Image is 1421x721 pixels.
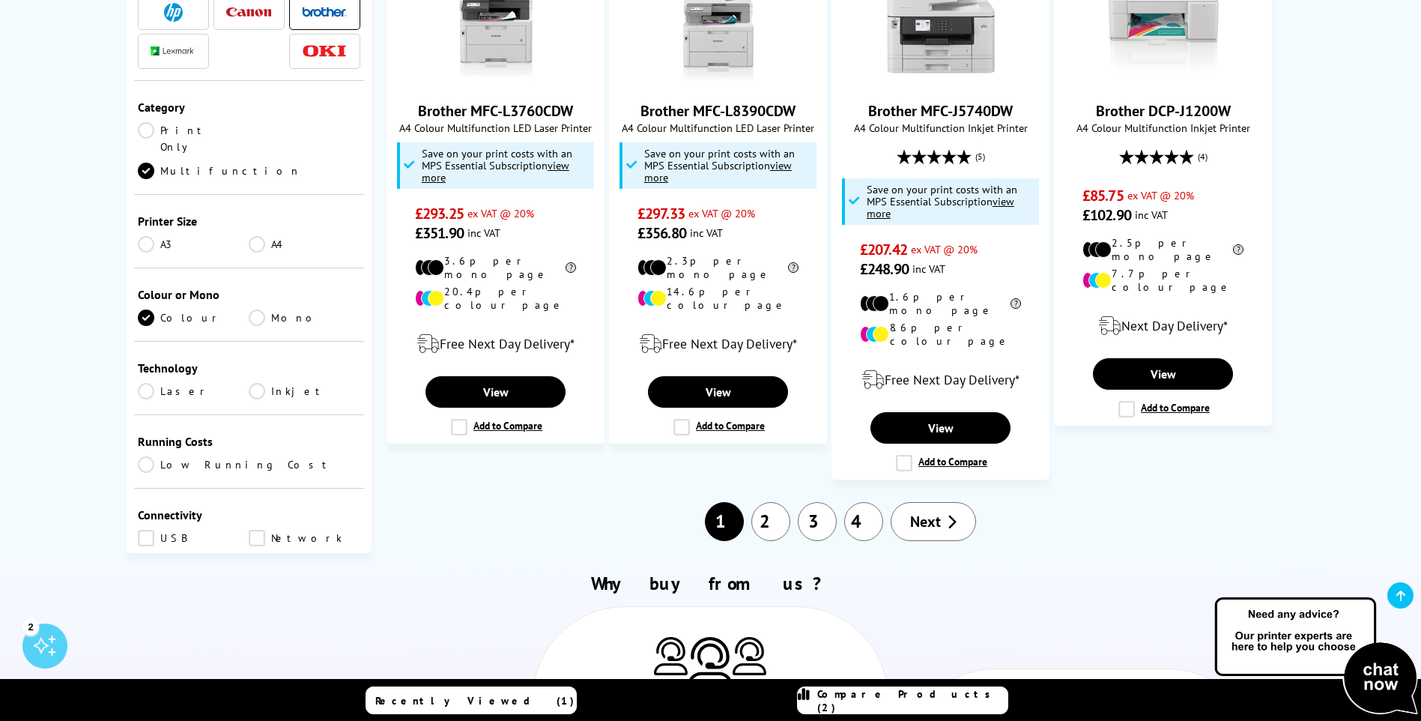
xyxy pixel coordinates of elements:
[654,637,688,675] img: Printer Experts
[164,3,183,22] img: HP
[451,419,542,435] label: Add to Compare
[422,158,569,184] u: view more
[138,236,249,253] a: A3
[1198,142,1208,171] span: (4)
[138,383,249,399] a: Laser
[1096,101,1231,121] a: Brother DCP-J1200W
[644,158,792,184] u: view more
[138,100,361,115] div: Category
[151,3,196,22] a: HP
[418,101,573,121] a: Brother MFC-L3760CDW
[868,101,1013,121] a: Brother MFC-J5740DW
[797,687,1008,714] a: Compare Products (2)
[688,637,733,689] img: Printer Experts
[395,121,596,135] span: A4 Colour Multifunction LED Laser Printer
[1062,305,1264,347] div: modal_delivery
[840,359,1041,401] div: modal_delivery
[138,360,361,375] div: Technology
[395,323,596,365] div: modal_delivery
[249,310,360,326] a: Mono
[467,226,500,240] span: inc VAT
[617,121,819,135] span: A4 Colour Multifunction LED Laser Printer
[1082,205,1131,225] span: £102.90
[637,223,686,243] span: £356.80
[912,262,945,276] span: inc VAT
[1093,358,1232,390] a: View
[1062,121,1264,135] span: A4 Colour Multifunction Inkjet Printer
[415,223,464,243] span: £351.90
[249,530,360,546] a: Network
[844,502,883,541] a: 4
[440,74,552,89] a: Brother MFC-L3760CDW
[751,502,790,541] a: 2
[688,206,755,220] span: ex VAT @ 20%
[375,694,575,708] span: Recently Viewed (1)
[249,383,360,399] a: Inkjet
[138,456,361,473] a: Low Running Cost
[662,74,775,89] a: Brother MFC-L8390CDW
[138,507,361,522] div: Connectivity
[138,214,361,229] div: Printer Size
[637,254,799,281] li: 2.3p per mono page
[673,419,765,435] label: Add to Compare
[415,254,576,281] li: 3.6p per mono page
[911,242,978,256] span: ex VAT @ 20%
[885,74,997,89] a: Brother MFC-J5740DW
[138,163,301,179] a: Multifunction
[640,101,796,121] a: Brother MFC-L8390CDW
[415,285,576,312] li: 20.4p per colour page
[22,618,39,635] div: 2
[690,226,723,240] span: inc VAT
[817,687,1008,714] span: Compare Products (2)
[1135,208,1168,222] span: inc VAT
[637,204,685,223] span: £297.33
[302,42,347,61] a: OKI
[910,512,941,531] span: Next
[891,502,976,541] a: Next
[975,142,985,171] span: (5)
[302,7,347,17] img: Brother
[733,637,766,675] img: Printer Experts
[226,7,271,17] img: Canon
[151,46,196,55] img: Lexmark
[867,182,1017,220] span: Save on your print costs with an MPS Essential Subscription
[798,502,837,541] a: 3
[637,285,799,312] li: 14.6p per colour page
[425,376,565,408] a: View
[467,206,534,220] span: ex VAT @ 20%
[617,323,819,365] div: modal_delivery
[1082,236,1243,263] li: 2.5p per mono page
[154,572,1267,595] h2: Why buy from us?
[138,287,361,302] div: Colour or Mono
[860,321,1021,348] li: 8.6p per colour page
[415,204,464,223] span: £293.25
[1127,188,1194,202] span: ex VAT @ 20%
[422,146,572,184] span: Save on your print costs with an MPS Essential Subscription
[860,290,1021,317] li: 1.6p per mono page
[1118,401,1210,417] label: Add to Compare
[1082,267,1243,294] li: 7.7p per colour page
[867,194,1014,220] u: view more
[138,530,249,546] a: USB
[249,236,360,253] a: A4
[1107,74,1219,89] a: Brother DCP-J1200W
[366,687,577,714] a: Recently Viewed (1)
[648,376,787,408] a: View
[860,259,909,279] span: £248.90
[644,146,795,184] span: Save on your print costs with an MPS Essential Subscription
[302,45,347,58] img: OKI
[226,3,271,22] a: Canon
[302,3,347,22] a: Brother
[840,121,1041,135] span: A4 Colour Multifunction Inkjet Printer
[138,310,249,326] a: Colour
[138,434,361,449] div: Running Costs
[1211,595,1421,718] img: Open Live Chat window
[896,455,987,471] label: Add to Compare
[870,412,1010,444] a: View
[151,42,196,61] a: Lexmark
[860,240,907,259] span: £207.42
[1082,186,1124,205] span: £85.75
[138,122,249,155] a: Print Only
